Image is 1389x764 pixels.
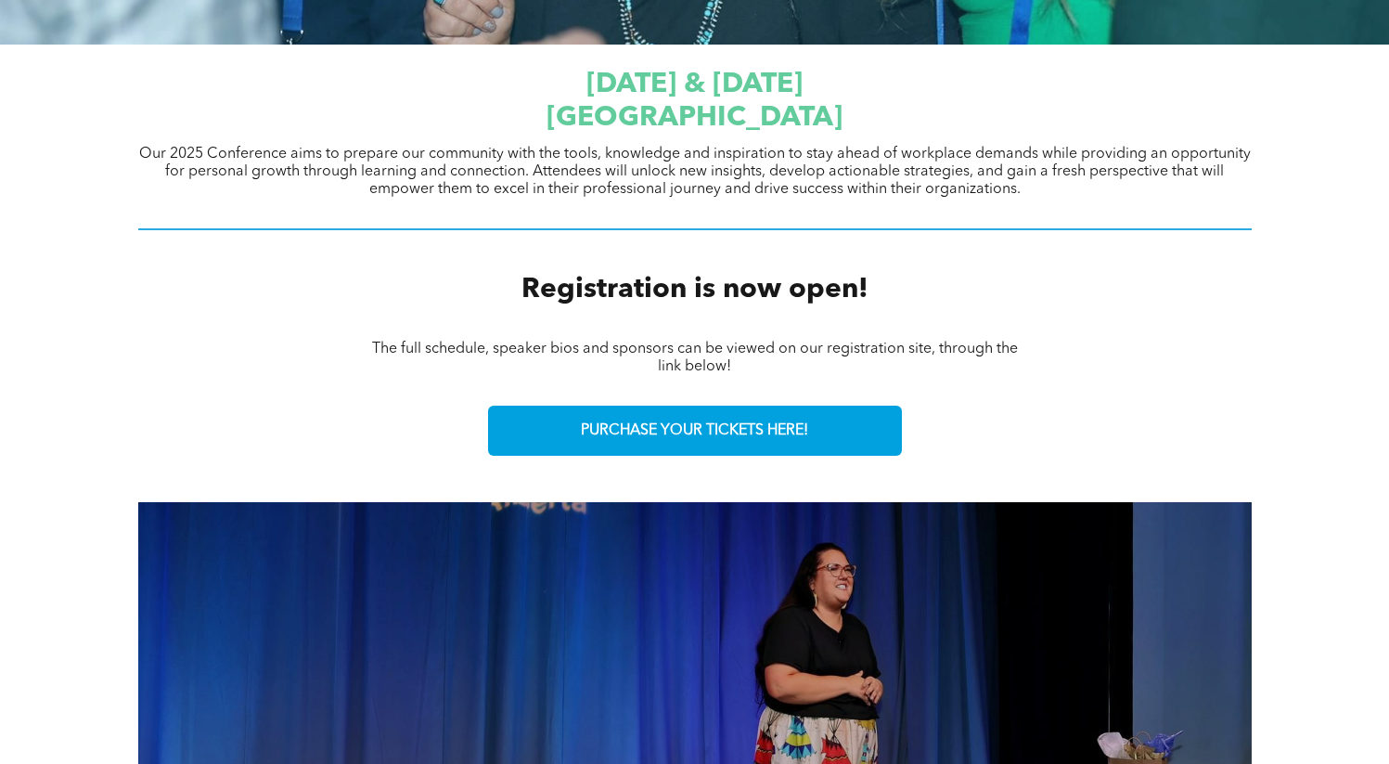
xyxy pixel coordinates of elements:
[521,276,868,304] span: Registration is now open!
[139,147,1251,197] span: Our 2025 Conference aims to prepare our community with the tools, knowledge and inspiration to st...
[586,71,803,98] span: [DATE] & [DATE]
[372,342,1018,374] span: The full schedule, speaker bios and sponsors can be viewed on our registration site, through the ...
[547,104,842,132] span: [GEOGRAPHIC_DATA]
[581,422,808,440] span: PURCHASE YOUR TICKETS HERE!
[488,406,902,456] a: PURCHASE YOUR TICKETS HERE!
